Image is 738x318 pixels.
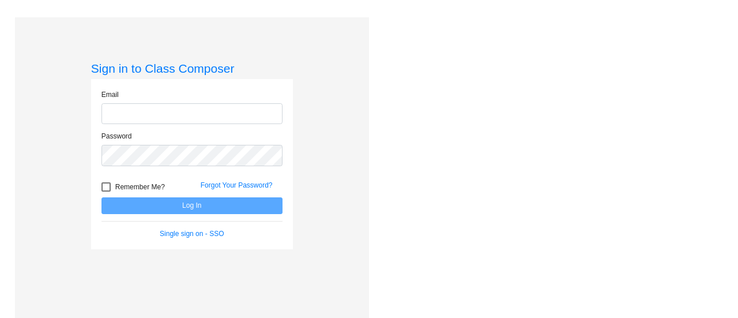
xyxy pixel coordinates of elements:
h3: Sign in to Class Composer [91,61,293,76]
a: Forgot Your Password? [201,181,273,189]
button: Log In [101,197,283,214]
span: Remember Me? [115,180,165,194]
label: Email [101,89,119,100]
a: Single sign on - SSO [160,230,224,238]
label: Password [101,131,132,141]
